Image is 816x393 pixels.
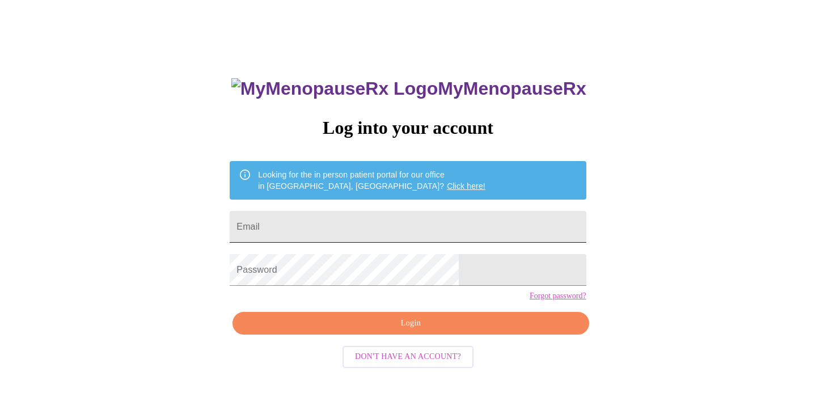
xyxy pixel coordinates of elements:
[530,291,586,301] a: Forgot password?
[232,312,589,335] button: Login
[343,346,473,368] button: Don't have an account?
[447,181,485,191] a: Click here!
[340,351,476,361] a: Don't have an account?
[246,316,576,331] span: Login
[355,350,461,364] span: Don't have an account?
[230,117,586,138] h3: Log into your account
[258,164,485,196] div: Looking for the in person patient portal for our office in [GEOGRAPHIC_DATA], [GEOGRAPHIC_DATA]?
[231,78,586,99] h3: MyMenopauseRx
[231,78,438,99] img: MyMenopauseRx Logo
